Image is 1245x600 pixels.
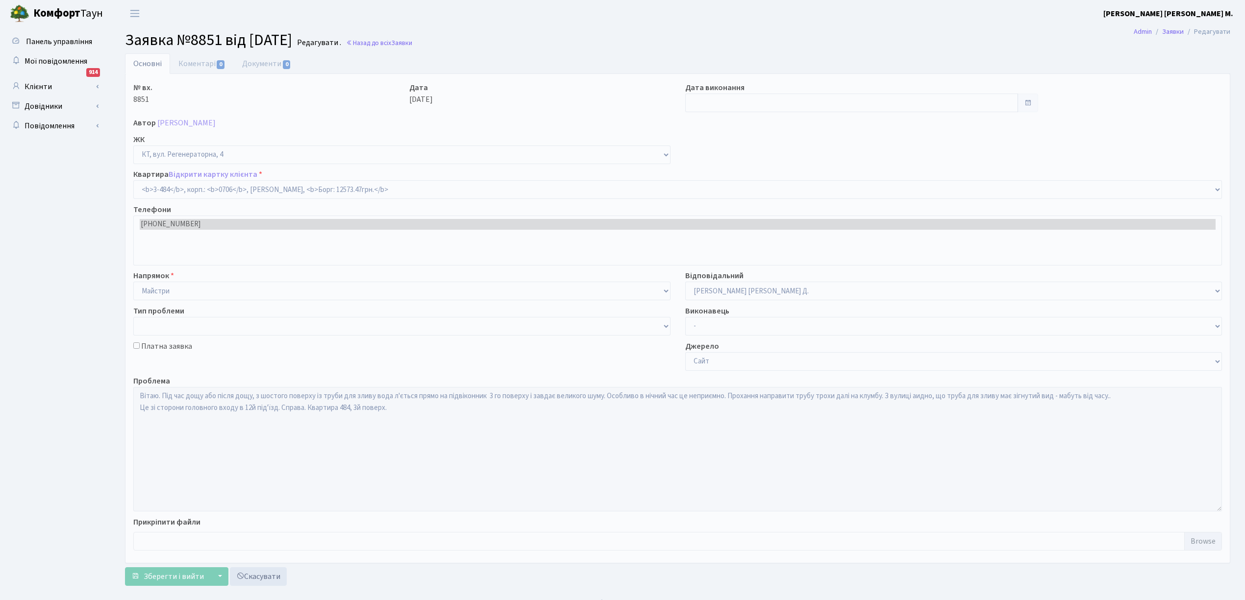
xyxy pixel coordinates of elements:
a: [PERSON_NAME] [157,118,216,128]
label: Платна заявка [141,340,192,352]
div: 8851 [126,82,402,112]
b: [PERSON_NAME] [PERSON_NAME] М. [1103,8,1233,19]
a: Повідомлення [5,116,103,136]
label: № вх. [133,82,152,94]
span: Мої повідомлення [25,56,87,67]
button: Зберегти і вийти [125,567,210,586]
label: Виконавець [685,305,729,317]
span: Заявки [391,38,412,48]
button: Переключити навігацію [123,5,147,22]
span: Заявка №8851 від [DATE] [125,29,292,51]
span: 0 [283,60,291,69]
a: Панель управління [5,32,103,51]
a: Скасувати [230,567,287,586]
a: Заявки [1162,26,1184,37]
span: 0 [217,60,224,69]
label: Телефони [133,204,171,216]
span: Панель управління [26,36,92,47]
label: Квартира [133,168,262,180]
a: Довідники [5,96,103,116]
span: Таун [33,5,103,22]
a: [PERSON_NAME] [PERSON_NAME] М. [1103,8,1233,20]
label: Проблема [133,375,170,387]
label: Прикріпити файли [133,516,200,528]
label: Джерело [685,340,719,352]
label: Дата [409,82,428,94]
small: Редагувати . [295,38,341,48]
label: Напрямок [133,270,174,282]
label: Тип проблеми [133,305,184,317]
a: Документи [234,53,299,74]
li: Редагувати [1184,26,1230,37]
label: Дата виконання [685,82,745,94]
a: Назад до всіхЗаявки [346,38,412,48]
select: ) [133,180,1222,199]
option: [PHONE_NUMBER] [140,219,1216,230]
b: Комфорт [33,5,80,21]
a: Клієнти [5,77,103,96]
div: 914 [86,68,100,77]
span: Зберегти і вийти [144,571,204,582]
img: logo.png [10,4,29,24]
label: Відповідальний [685,270,744,282]
a: Мої повідомлення914 [5,51,103,71]
textarea: Вітаю. Під час дощу або після дощу, з шостого поверху із труби для зливу вода л'ється прямо на пі... [133,387,1222,511]
label: ЖК [133,134,145,145]
a: Коментарі [170,53,234,74]
div: [DATE] [402,82,678,112]
a: Відкрити картку клієнта [169,169,257,180]
a: Admin [1134,26,1152,37]
nav: breadcrumb [1119,22,1245,42]
a: Основні [125,53,170,74]
label: Автор [133,117,156,129]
